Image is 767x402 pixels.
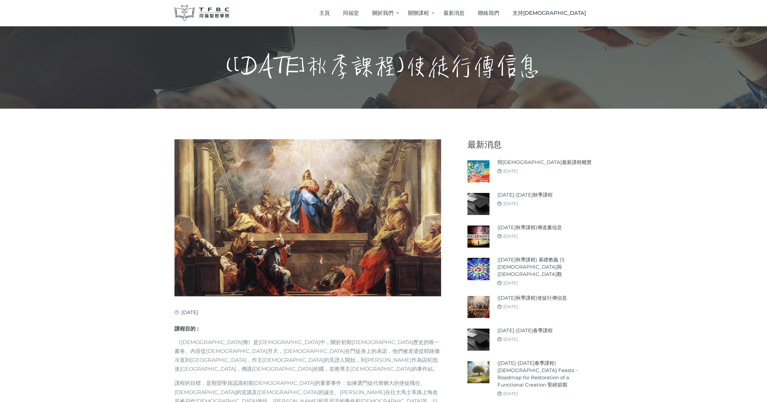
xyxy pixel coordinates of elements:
[312,3,336,23] a: 主頁
[443,10,464,16] span: 最新消息
[503,304,518,309] a: [DATE]
[467,329,489,351] img: 2024-25年春季課程
[319,10,330,16] span: 主頁
[467,226,489,248] img: (2025年秋季課程)傳道書信息
[497,327,553,334] a: [DATE]-[DATE]春季課程
[467,160,489,182] img: 同福聖經學院最新課程概覽
[372,10,393,16] span: 關於我們
[174,338,441,374] p: 《[DEMOGRAPHIC_DATA]傳》是[DEMOGRAPHIC_DATA]中，關於初期[DEMOGRAPHIC_DATA]歷史的唯一書卷。內容從[DEMOGRAPHIC_DATA]升天，[...
[467,193,489,215] img: 2025-26年秋季課程
[503,391,518,396] a: [DATE]
[503,280,518,285] a: [DATE]
[497,191,553,199] a: [DATE]-[DATE]秋季課程
[503,201,518,206] a: [DATE]
[401,3,437,23] a: 開辦課程
[467,258,489,280] img: (2025年秋季課程) 基礎教義 (1) 聖靈觀與教會觀
[478,10,499,16] span: 聯絡我們
[408,10,429,16] span: 開辦課程
[497,294,567,302] a: ([DATE]秋季課程)使徒行傳信息
[497,256,593,278] a: ([DATE]秋季課程) 基礎教義 (1) [DEMOGRAPHIC_DATA]與[DEMOGRAPHIC_DATA]觀
[513,10,586,16] span: 支持[DEMOGRAPHIC_DATA]
[503,168,518,174] a: [DATE]
[336,3,366,23] a: 同福堂
[497,224,562,231] a: ([DATE]秋季課程)傳道書信息
[467,296,489,318] img: (2025年秋季課程)使徒行傳信息
[506,3,593,23] a: 支持[DEMOGRAPHIC_DATA]
[503,233,518,239] a: [DATE]
[471,3,506,23] a: 聯絡我們
[467,139,593,150] h5: 最新消息
[174,5,230,21] img: 同福聖經學院 TFBC
[467,361,489,383] img: (2024-25年春季課程) Biblical Feasts – Roadmap for Restoration of a Functional Creation 聖經節期
[343,10,359,16] span: 同福堂
[497,159,592,166] a: 同[DEMOGRAPHIC_DATA]最新課程概覽
[503,336,518,342] a: [DATE]
[437,3,471,23] a: 最新消息
[174,309,198,315] span: [DATE]
[365,3,401,23] a: 關於我們
[226,53,541,82] h1: ([DATE]秋季課程)使徒行傳信息
[497,360,593,389] a: ([DATE]-[DATE]春季課程) [DEMOGRAPHIC_DATA] Feasts – Roadmap for Restoration of a Functional Creation ...
[174,326,198,332] span: 課程目的 :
